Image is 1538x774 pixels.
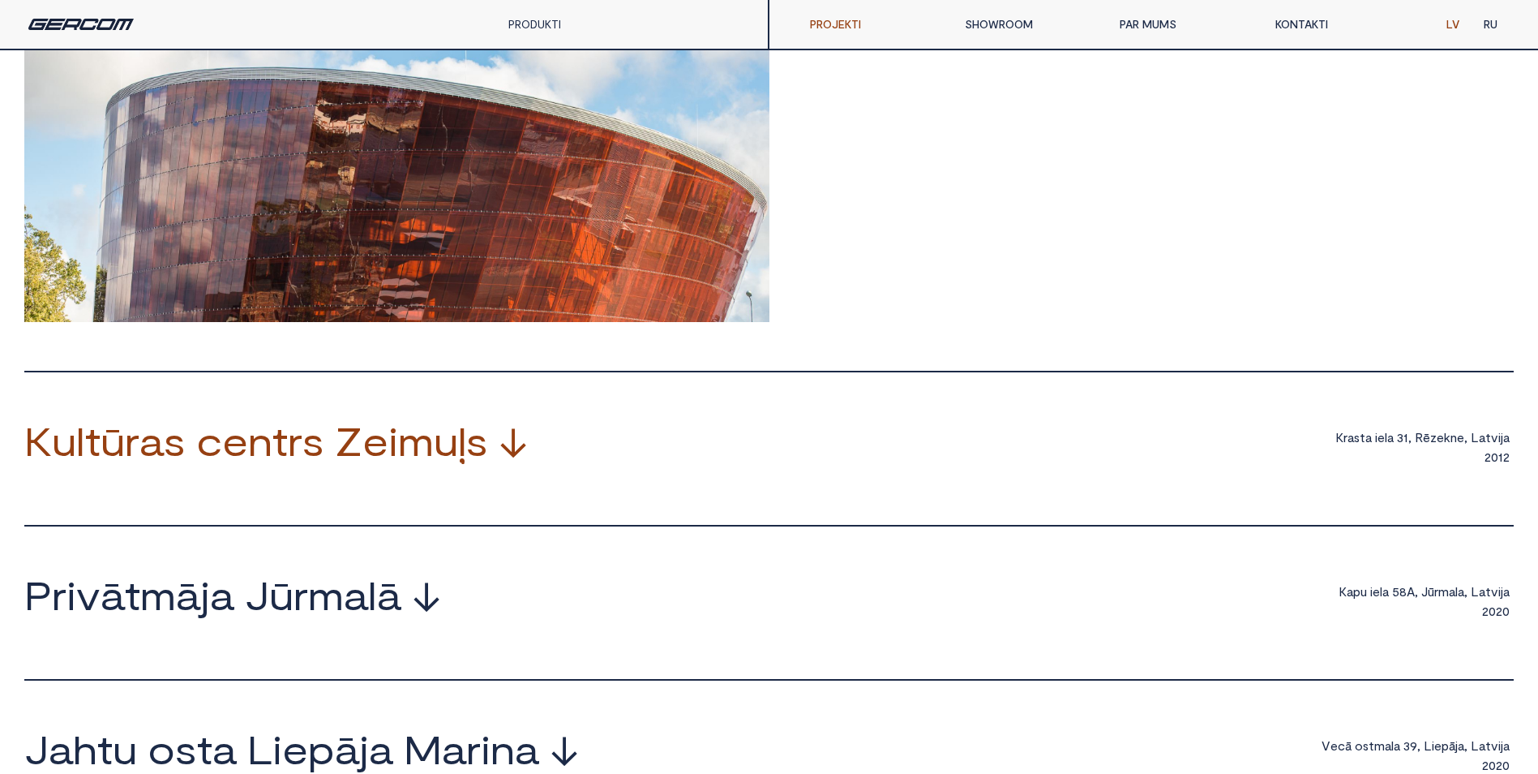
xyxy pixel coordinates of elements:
[1322,737,1330,754] span: V
[1471,737,1479,754] span: L
[113,729,137,768] span: u
[308,575,344,614] span: m
[953,8,1107,41] a: SHOWROOM
[24,575,52,614] span: P
[24,729,49,768] span: J
[97,729,113,768] span: t
[1369,737,1374,754] span: t
[125,575,140,614] span: t
[248,421,272,460] span: n
[282,729,308,768] span: e
[1464,429,1467,445] span: ,
[1491,583,1498,600] span: v
[52,421,76,460] span: u
[388,421,398,460] span: i
[1432,737,1434,754] span: i
[1502,603,1510,619] span: 0
[466,421,488,460] span: s
[288,421,302,460] span: r
[1399,583,1407,600] span: 8
[125,421,139,460] span: r
[1501,737,1503,754] span: j
[1455,583,1458,600] span: l
[1498,583,1501,600] span: i
[1496,603,1502,619] span: 2
[344,575,368,614] span: a
[1377,429,1385,445] span: e
[1498,737,1501,754] span: i
[24,575,441,618] a: Privātmāja Jūrmalā ↓
[148,729,175,768] span: o
[1457,429,1464,445] span: e
[1107,8,1262,41] a: PAR MUMS
[508,17,561,31] a: PRODUKTI
[1491,737,1498,754] span: v
[1484,449,1491,465] span: 2
[1339,583,1347,600] span: K
[1385,429,1387,445] span: l
[1485,429,1491,445] span: t
[272,729,282,768] span: i
[1410,737,1417,754] span: 9
[515,729,539,768] span: a
[1498,429,1501,445] span: i
[412,575,441,614] span: ↓
[1449,737,1455,754] span: ā
[1373,583,1380,600] span: e
[1360,583,1367,600] span: u
[1434,8,1472,41] a: LV
[1347,429,1354,445] span: a
[1385,737,1391,754] span: a
[1353,583,1360,600] span: p
[377,575,401,614] span: ā
[222,421,248,460] span: e
[369,729,393,768] span: a
[1374,737,1385,754] span: m
[164,421,186,460] span: s
[491,729,515,768] span: n
[1391,737,1394,754] span: l
[1354,429,1360,445] span: s
[293,575,308,614] span: r
[1503,449,1510,465] span: 2
[1503,429,1510,445] span: a
[1479,737,1485,754] span: a
[1482,757,1489,773] span: 2
[1503,737,1510,754] span: a
[76,575,101,614] span: v
[1464,737,1467,754] span: ,
[1458,737,1464,754] span: a
[1415,583,1418,600] span: ,
[1434,583,1438,600] span: r
[1397,429,1403,445] span: 3
[1375,429,1377,445] span: i
[1382,583,1389,600] span: a
[1438,583,1449,600] span: m
[101,421,125,460] span: ū
[269,575,293,614] span: ū
[1501,429,1503,445] span: j
[1335,429,1343,445] span: K
[49,729,73,768] span: a
[1442,737,1449,754] span: p
[398,421,434,460] span: m
[52,575,66,614] span: r
[1485,583,1491,600] span: t
[140,575,176,614] span: m
[24,421,52,460] span: K
[1503,583,1510,600] span: a
[1479,583,1485,600] span: a
[1471,429,1479,445] span: L
[210,575,234,614] span: a
[1380,583,1382,600] span: l
[359,729,369,768] span: j
[1491,449,1498,465] span: 0
[1408,429,1412,445] span: ,
[481,729,491,768] span: i
[176,575,200,614] span: ā
[1407,583,1415,600] span: A
[1489,603,1496,619] span: 0
[1403,429,1408,445] span: 1
[1479,429,1485,445] span: a
[247,729,272,768] span: L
